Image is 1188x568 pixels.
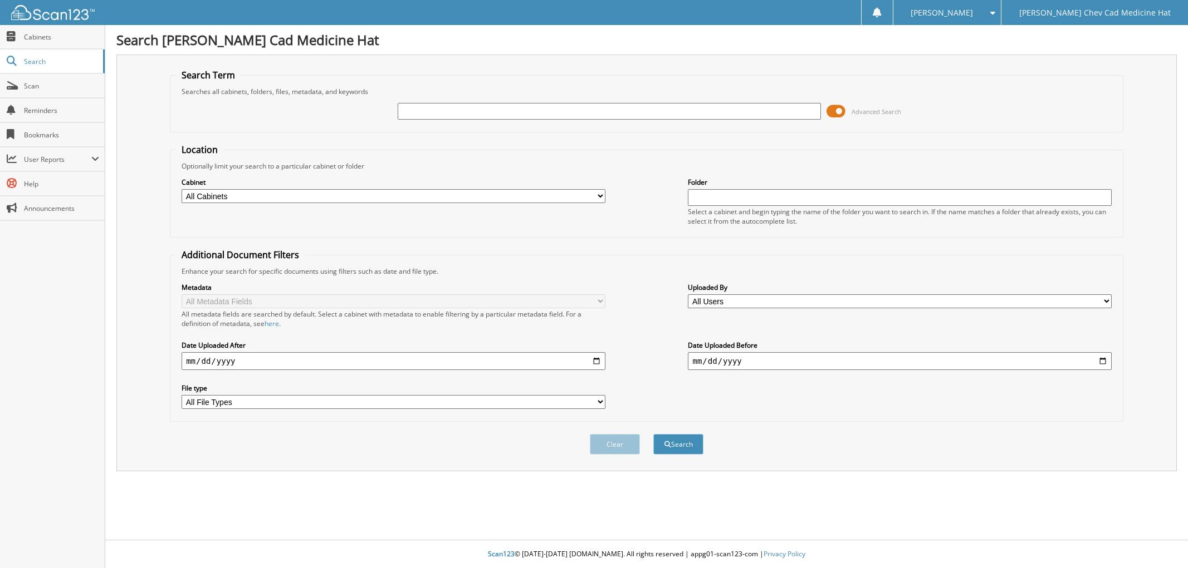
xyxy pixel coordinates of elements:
span: [PERSON_NAME] Chev Cad Medicine Hat [1019,9,1171,16]
legend: Additional Document Filters [176,249,305,261]
h1: Search [PERSON_NAME] Cad Medicine Hat [116,31,1177,49]
div: Enhance your search for specific documents using filters such as date and file type. [176,266,1117,276]
span: Scan123 [488,549,515,559]
a: Privacy Policy [764,549,805,559]
button: Clear [590,434,640,455]
label: Date Uploaded After [182,340,605,350]
label: Date Uploaded Before [688,340,1111,350]
div: Searches all cabinets, folders, files, metadata, and keywords [176,87,1117,96]
div: Optionally limit your search to a particular cabinet or folder [176,161,1117,171]
span: Cabinets [24,32,99,42]
label: File type [182,383,605,393]
span: Search [24,57,97,66]
div: © [DATE]-[DATE] [DOMAIN_NAME]. All rights reserved | appg01-scan123-com | [105,541,1188,568]
legend: Location [176,144,223,156]
button: Search [653,434,703,455]
img: scan123-logo-white.svg [11,5,95,20]
span: Advanced Search [852,107,901,116]
div: All metadata fields are searched by default. Select a cabinet with metadata to enable filtering b... [182,309,605,328]
span: [PERSON_NAME] [911,9,973,16]
label: Uploaded By [688,283,1111,292]
span: User Reports [24,155,91,164]
span: Help [24,179,99,189]
legend: Search Term [176,69,241,81]
input: end [688,352,1111,370]
span: Scan [24,81,99,91]
label: Folder [688,177,1111,187]
label: Cabinet [182,177,605,187]
input: start [182,352,605,370]
label: Metadata [182,283,605,292]
span: Bookmarks [24,130,99,140]
div: Select a cabinet and begin typing the name of the folder you want to search in. If the name match... [688,207,1111,226]
a: here [265,319,279,328]
span: Announcements [24,204,99,213]
iframe: Chat Widget [1132,515,1188,568]
span: Reminders [24,106,99,115]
